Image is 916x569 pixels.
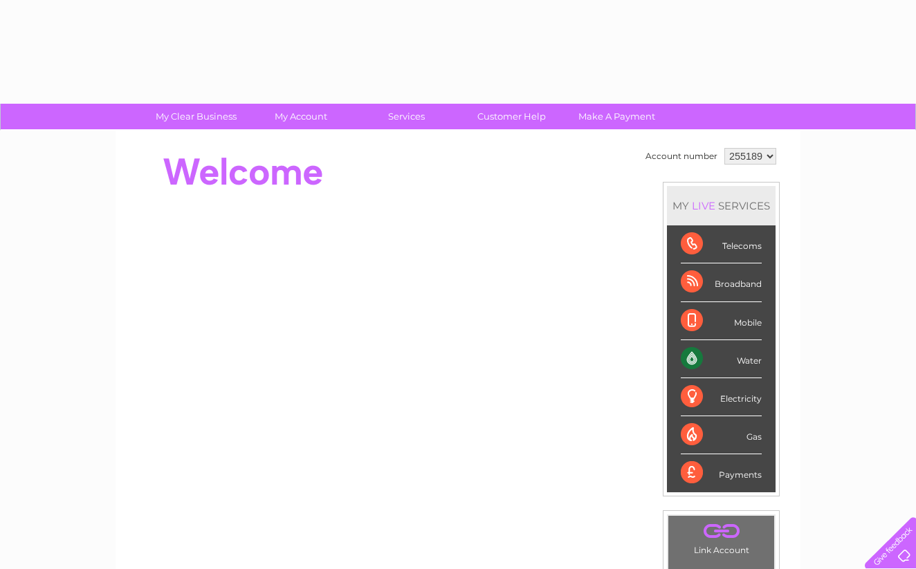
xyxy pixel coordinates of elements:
div: MY SERVICES [667,186,776,225]
div: LIVE [689,199,718,212]
div: Payments [681,454,762,492]
div: Water [681,340,762,378]
a: Services [349,104,464,129]
div: Mobile [681,302,762,340]
a: My Account [244,104,358,129]
div: Broadband [681,263,762,301]
a: . [672,519,771,543]
div: Gas [681,416,762,454]
div: Electricity [681,378,762,416]
td: Account number [642,144,721,168]
td: Link Account [668,515,775,559]
a: Customer Help [455,104,569,129]
a: My Clear Business [139,104,253,129]
a: Make A Payment [560,104,674,129]
div: Telecoms [681,225,762,263]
